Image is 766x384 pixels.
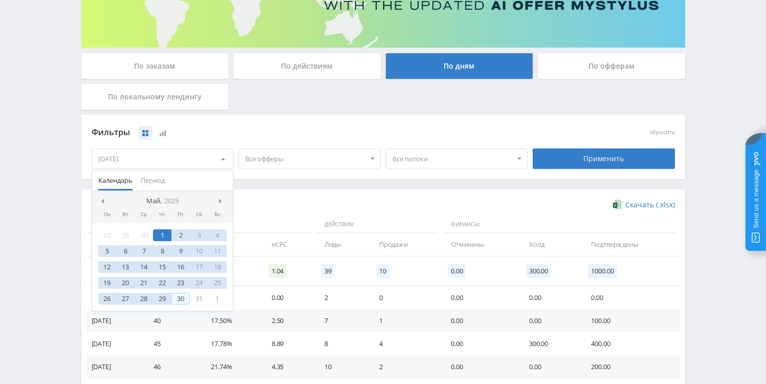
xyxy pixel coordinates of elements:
[441,355,519,378] td: 0.00
[519,233,581,256] td: Холд
[135,245,153,257] div: 7
[135,261,153,273] div: 14
[261,233,314,256] td: eCPC
[98,261,117,273] div: 12
[190,277,208,289] div: 24
[261,355,314,378] td: 4.35
[321,264,335,278] span: 39
[519,355,581,378] td: 0.00
[314,332,369,355] td: 8
[86,309,143,332] td: [DATE]
[261,332,314,355] td: 8.89
[369,309,441,332] td: 1
[386,53,533,79] div: По дням
[613,200,674,210] a: Скачать (.xlsx)
[98,277,117,289] div: 19
[581,233,680,256] td: Подтверждены
[448,264,466,278] span: 0.00
[314,233,369,256] td: Лиды
[92,125,528,140] div: Фильтры
[533,148,675,169] div: Применить
[153,245,171,257] div: 8
[441,309,519,332] td: 0.00
[153,229,171,241] div: 1
[153,277,171,289] div: 22
[116,293,135,305] div: 27
[190,229,208,241] div: 3
[98,229,117,241] div: 28
[164,197,179,205] i: 2025
[208,211,227,218] div: Вс
[86,355,143,378] td: [DATE]
[233,53,381,79] div: По действиям
[92,149,233,168] div: [DATE]
[208,261,227,273] div: 18
[650,129,675,136] button: сбросить
[86,216,312,233] span: Данные:
[588,264,617,278] span: 1000.00
[441,233,519,256] td: Отменены
[98,245,117,257] div: 5
[86,332,143,355] td: [DATE]
[143,309,201,332] td: 40
[369,286,441,309] td: 0
[376,264,389,278] span: 10
[141,170,165,190] span: Период
[81,53,229,79] div: По заказам
[369,233,441,256] td: Продажи
[116,261,135,273] div: 13
[208,293,227,305] div: 1
[135,211,153,218] div: Ср
[190,211,208,218] div: Сб
[314,286,369,309] td: 2
[625,201,675,209] span: Скачать (.xlsx)
[143,355,201,378] td: 46
[86,233,143,256] td: Дата
[581,332,680,355] td: 400.00
[98,293,117,305] div: 26
[369,355,441,378] td: 2
[153,261,171,273] div: 15
[116,245,135,257] div: 6
[208,277,227,289] div: 25
[208,229,227,241] div: 4
[261,309,314,332] td: 2.50
[137,170,169,190] button: Период
[171,293,190,305] div: 30
[443,216,677,233] span: Финансы:
[81,84,229,110] div: По локальному лендингу
[317,216,438,233] span: Действия:
[581,286,680,309] td: 0.00
[581,355,680,378] td: 200.00
[519,309,581,332] td: 0.00
[519,286,581,309] td: 0.00
[201,332,261,355] td: 17.78%
[135,293,153,305] div: 28
[171,229,190,241] div: 2
[171,211,190,218] div: Пт
[171,245,190,257] div: 9
[171,261,190,273] div: 16
[208,245,227,257] div: 11
[369,332,441,355] td: 4
[153,211,171,218] div: Чт
[190,261,208,273] div: 17
[142,197,183,205] div: Май,
[153,293,171,305] div: 29
[201,309,261,332] td: 17.50%
[613,199,622,209] img: xlsx
[86,286,143,309] td: [DATE]
[314,355,369,378] td: 10
[98,211,117,218] div: Пн
[269,264,287,278] span: 1.04
[135,277,153,289] div: 21
[116,229,135,241] div: 29
[190,293,208,305] div: 31
[135,229,153,241] div: 30
[441,332,519,355] td: 0.00
[86,257,143,286] td: Итого:
[538,53,685,79] div: По офферам
[116,211,135,218] div: Вт
[526,264,551,278] span: 300.00
[261,286,314,309] td: 0.00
